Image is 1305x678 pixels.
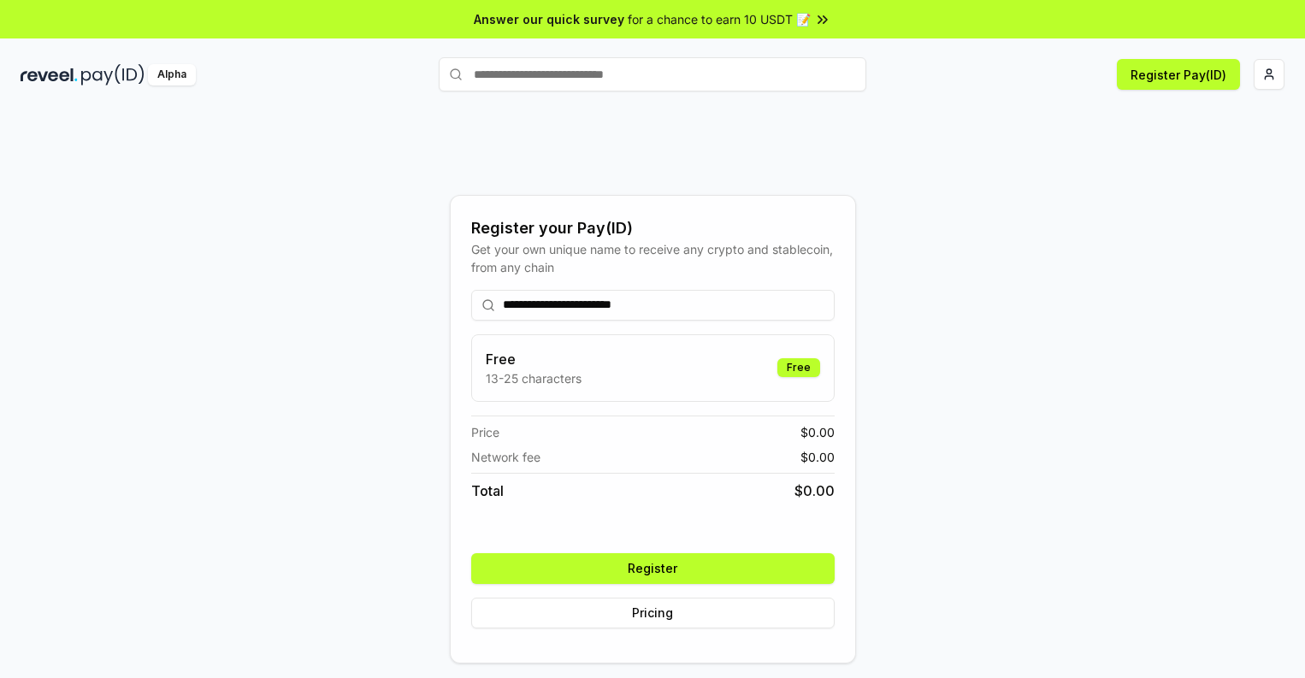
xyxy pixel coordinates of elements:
[471,423,499,441] span: Price
[628,10,811,28] span: for a chance to earn 10 USDT 📝
[777,358,820,377] div: Free
[471,216,835,240] div: Register your Pay(ID)
[471,448,540,466] span: Network fee
[21,64,78,85] img: reveel_dark
[486,349,582,369] h3: Free
[471,240,835,276] div: Get your own unique name to receive any crypto and stablecoin, from any chain
[486,369,582,387] p: 13-25 characters
[81,64,145,85] img: pay_id
[471,553,835,584] button: Register
[471,480,504,501] span: Total
[800,423,835,441] span: $ 0.00
[794,480,835,501] span: $ 0.00
[1117,59,1240,90] button: Register Pay(ID)
[800,448,835,466] span: $ 0.00
[471,598,835,628] button: Pricing
[474,10,624,28] span: Answer our quick survey
[148,64,196,85] div: Alpha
